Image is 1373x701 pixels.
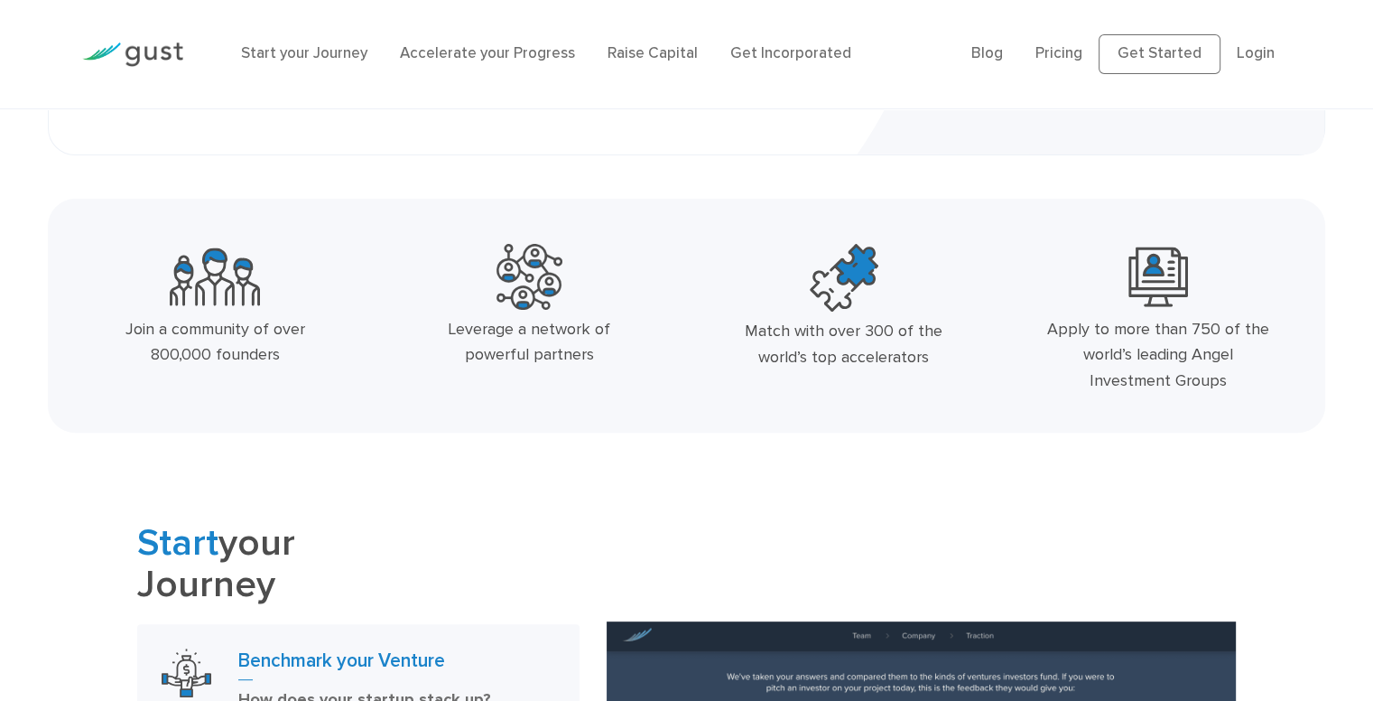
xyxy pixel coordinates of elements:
a: Start your Journey [241,44,367,62]
a: Pricing [1035,44,1082,62]
a: Blog [971,44,1003,62]
a: Accelerate your Progress [400,44,575,62]
div: Join a community of over 800,000 founders [100,317,330,369]
a: Login [1237,44,1275,62]
img: Gust Logo [82,42,183,67]
a: Get Incorporated [730,44,851,62]
div: Apply to more than 750 of the world’s leading Angel Investment Groups [1044,317,1274,395]
h3: Benchmark your Venture [238,649,555,681]
img: Benchmark Your Venture [162,649,211,698]
span: Start [137,520,218,565]
h2: your Journey [137,523,580,606]
img: Powerful Partners [496,244,562,310]
a: Get Started [1099,34,1220,74]
img: Top Accelerators [810,244,878,313]
div: Match with over 300 of the world’s top accelerators [728,319,959,371]
img: Leading Angel Investment [1128,244,1188,310]
img: Community Founders [170,244,260,310]
a: Raise Capital [608,44,698,62]
div: Leverage a network of powerful partners [414,317,645,369]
